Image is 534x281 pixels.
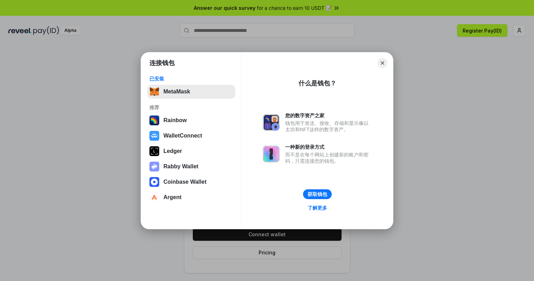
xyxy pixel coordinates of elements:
button: Rabby Wallet [147,160,235,174]
a: 了解更多 [303,203,331,212]
img: svg+xml,%3Csvg%20fill%3D%22none%22%20height%3D%2233%22%20viewBox%3D%220%200%2035%2033%22%20width%... [149,87,159,97]
div: 您的数字资产之家 [285,112,372,119]
button: MetaMask [147,85,235,99]
div: Rabby Wallet [163,163,198,170]
img: svg+xml,%3Csvg%20width%3D%22120%22%20height%3D%22120%22%20viewBox%3D%220%200%20120%20120%22%20fil... [149,115,159,125]
div: Ledger [163,148,182,154]
div: 推荐 [149,104,233,111]
button: WalletConnect [147,129,235,143]
div: WalletConnect [163,133,202,139]
div: 获取钱包 [308,191,327,197]
button: Close [378,58,387,68]
div: Coinbase Wallet [163,179,206,185]
div: 什么是钱包？ [298,79,336,87]
div: 钱包用于发送、接收、存储和显示像以太坊和NFT这样的数字资产。 [285,120,372,133]
img: svg+xml,%3Csvg%20width%3D%2228%22%20height%3D%2228%22%20viewBox%3D%220%200%2028%2028%22%20fill%3D... [149,177,159,187]
img: svg+xml,%3Csvg%20xmlns%3D%22http%3A%2F%2Fwww.w3.org%2F2000%2Fsvg%22%20fill%3D%22none%22%20viewBox... [263,114,280,131]
img: svg+xml,%3Csvg%20xmlns%3D%22http%3A%2F%2Fwww.w3.org%2F2000%2Fsvg%22%20fill%3D%22none%22%20viewBox... [149,162,159,171]
div: Rainbow [163,117,187,124]
button: Rainbow [147,113,235,127]
img: svg+xml,%3Csvg%20width%3D%2228%22%20height%3D%2228%22%20viewBox%3D%220%200%2028%2028%22%20fill%3D... [149,192,159,202]
img: svg+xml,%3Csvg%20xmlns%3D%22http%3A%2F%2Fwww.w3.org%2F2000%2Fsvg%22%20fill%3D%22none%22%20viewBox... [263,146,280,162]
img: svg+xml,%3Csvg%20width%3D%2228%22%20height%3D%2228%22%20viewBox%3D%220%200%2028%2028%22%20fill%3D... [149,131,159,141]
h1: 连接钱包 [149,59,175,67]
div: 已安装 [149,76,233,82]
img: svg+xml,%3Csvg%20xmlns%3D%22http%3A%2F%2Fwww.w3.org%2F2000%2Fsvg%22%20width%3D%2228%22%20height%3... [149,146,159,156]
div: 了解更多 [308,205,327,211]
div: 一种新的登录方式 [285,144,372,150]
div: MetaMask [163,89,190,95]
button: 获取钱包 [303,189,332,199]
button: Argent [147,190,235,204]
button: Ledger [147,144,235,158]
button: Coinbase Wallet [147,175,235,189]
div: Argent [163,194,182,201]
div: 而不是在每个网站上创建新的账户和密码，只需连接您的钱包。 [285,152,372,164]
